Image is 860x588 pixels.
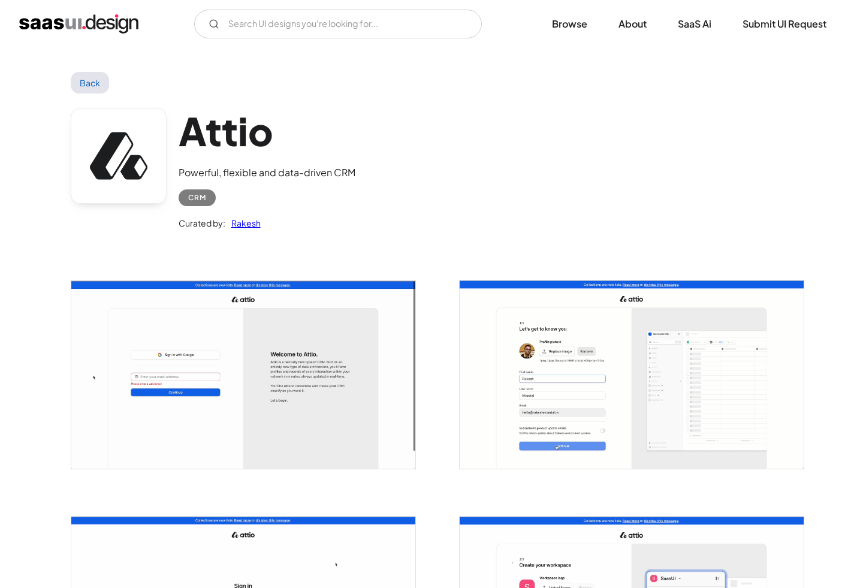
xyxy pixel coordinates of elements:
a: About [604,11,661,37]
a: open lightbox [460,281,804,469]
img: 63e25b967455a07d7c44aa86_Attio_%20Customer%20relationship%20Welcome.png [71,281,415,469]
a: SaaS Ai [663,11,726,37]
a: open lightbox [71,281,415,469]
div: Curated by: [179,216,225,230]
input: Search UI designs you're looking for... [194,10,482,38]
a: Submit UI Request [728,11,841,37]
form: Email Form [194,10,482,38]
img: 63e25b950f361025520fd3ac_Attio_%20Customer%20relationship%20lets%20get%20to%20know.png [460,281,804,469]
a: Browse [538,11,602,37]
h1: Attio [179,108,355,154]
a: Back [71,72,110,94]
div: Powerful, flexible and data-driven CRM [179,165,355,180]
a: Rakesh [225,216,261,230]
a: home [19,14,138,34]
div: CRM [188,191,206,205]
